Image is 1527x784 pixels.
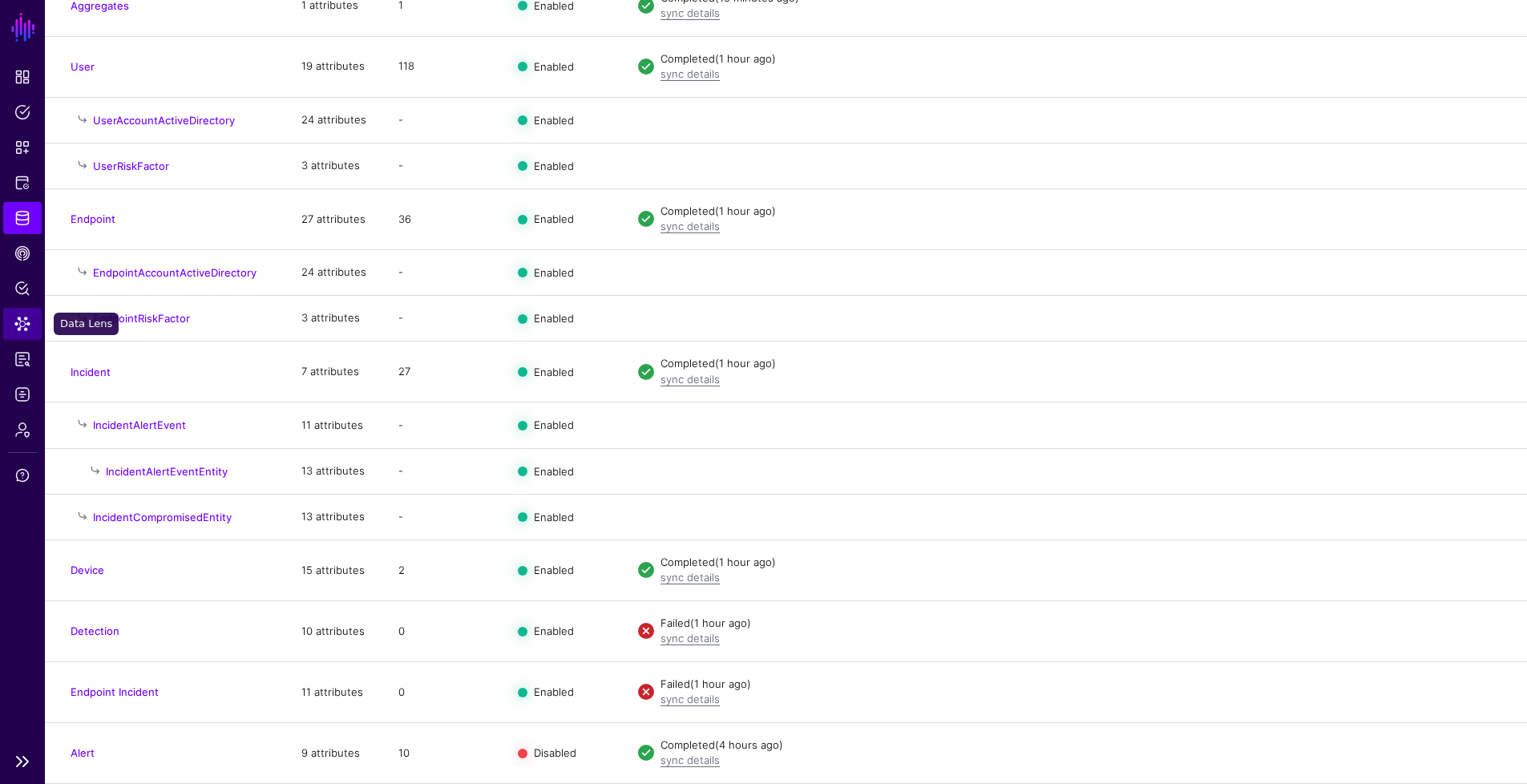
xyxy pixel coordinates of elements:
[14,281,30,297] span: Policy Lens
[14,175,30,191] span: Protected Systems
[382,296,502,341] td: -
[382,600,502,661] td: 0
[3,343,42,375] a: Reports
[14,351,30,367] span: Reports
[285,143,382,188] td: 3 attributes
[534,746,576,759] span: Disabled
[3,202,42,234] a: Identity Data Fabric
[534,159,574,172] span: Enabled
[14,467,30,483] span: Support
[71,366,111,378] a: Incident
[285,494,382,540] td: 13 attributes
[382,97,502,143] td: -
[534,312,574,325] span: Enabled
[285,722,382,783] td: 9 attributes
[3,414,42,446] a: Admin
[660,571,720,584] a: sync details
[660,6,720,19] a: sync details
[3,167,42,199] a: Protected Systems
[382,448,502,494] td: -
[3,96,42,128] a: Policies
[660,555,1501,571] div: Completed (1 hour ago)
[534,60,574,73] span: Enabled
[285,402,382,448] td: 11 attributes
[285,661,382,722] td: 11 attributes
[382,341,502,402] td: 27
[382,143,502,188] td: -
[660,754,720,766] a: sync details
[14,422,30,438] span: Admin
[71,60,95,73] a: User
[14,210,30,226] span: Identity Data Fabric
[14,316,30,332] span: Data Lens
[3,273,42,305] a: Policy Lens
[10,10,37,45] a: SGNL
[3,378,42,410] a: Logs
[534,510,574,523] span: Enabled
[3,237,42,269] a: CAEP Hub
[382,722,502,783] td: 10
[660,67,720,80] a: sync details
[382,661,502,722] td: 0
[285,249,382,295] td: 24 attributes
[106,465,228,478] a: IncidentAlertEventEntity
[285,188,382,249] td: 27 attributes
[382,494,502,540] td: -
[660,738,1501,754] div: Completed (4 hours ago)
[382,402,502,448] td: -
[14,139,30,156] span: Snippets
[534,113,574,126] span: Enabled
[71,624,119,637] a: Detection
[3,61,42,93] a: Dashboard
[93,160,169,172] a: UserRiskFactor
[534,212,574,225] span: Enabled
[534,464,574,477] span: Enabled
[93,418,186,431] a: IncidentAlertEvent
[382,540,502,600] td: 2
[93,114,235,127] a: UserAccountActiveDirectory
[285,448,382,494] td: 13 attributes
[382,36,502,97] td: 118
[71,685,159,698] a: Endpoint Incident
[285,600,382,661] td: 10 attributes
[534,685,574,698] span: Enabled
[71,212,115,225] a: Endpoint
[660,616,1501,632] div: Failed (1 hour ago)
[285,296,382,341] td: 3 attributes
[660,373,720,386] a: sync details
[14,386,30,402] span: Logs
[534,365,574,378] span: Enabled
[71,746,95,759] a: Alert
[285,97,382,143] td: 24 attributes
[54,313,119,335] div: Data Lens
[534,418,574,431] span: Enabled
[660,51,1501,67] div: Completed (1 hour ago)
[3,308,42,340] a: Data Lens
[93,511,232,523] a: IncidentCompromisedEntity
[93,266,257,279] a: EndpointAccountActiveDirectory
[3,131,42,164] a: Snippets
[660,632,720,645] a: sync details
[14,245,30,261] span: CAEP Hub
[382,249,502,295] td: -
[660,356,1501,372] div: Completed (1 hour ago)
[660,204,1501,220] div: Completed (1 hour ago)
[660,693,720,705] a: sync details
[93,312,190,325] a: EndpointRiskFactor
[14,104,30,120] span: Policies
[14,69,30,85] span: Dashboard
[660,220,720,232] a: sync details
[285,540,382,600] td: 15 attributes
[285,36,382,97] td: 19 attributes
[534,624,574,637] span: Enabled
[534,564,574,576] span: Enabled
[660,677,1501,693] div: Failed (1 hour ago)
[285,341,382,402] td: 7 attributes
[534,266,574,279] span: Enabled
[382,188,502,249] td: 36
[71,564,104,576] a: Device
